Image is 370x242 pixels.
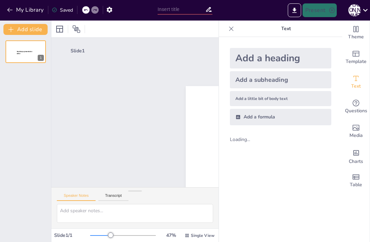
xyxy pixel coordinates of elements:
div: Add images, graphics, shapes or video [342,119,370,144]
span: Table [350,181,362,189]
button: Add slide [3,24,48,35]
span: Theme [348,33,364,41]
div: Change the overall theme [342,21,370,45]
span: Position [72,25,81,33]
div: Add charts and graphs [342,144,370,168]
div: Loading... [230,136,262,143]
div: Layout [54,24,65,35]
button: Present [303,3,337,17]
span: Charts [349,158,363,165]
input: Insert title [158,4,205,14]
p: Text [237,21,335,37]
button: Transcript [98,193,129,201]
div: Add ready made slides [342,45,370,70]
div: Add a subheading [230,71,331,88]
button: [PERSON_NAME] [348,3,361,17]
span: Text [351,82,361,90]
span: Sendsteps presentation editor [17,51,32,54]
div: Add a heading [230,48,331,68]
div: Sendsteps presentation editor1 [5,40,46,63]
div: Add a formula [230,109,331,125]
button: My Library [5,4,47,15]
span: Media [349,132,363,139]
span: Questions [345,107,367,115]
span: Single View [191,233,214,238]
div: Add a little bit of body text [230,91,331,106]
button: Speaker Notes [57,193,96,201]
div: 47 % [163,232,179,239]
div: Slide 1 [71,48,306,54]
div: Saved [52,7,73,13]
div: Add a table [342,168,370,193]
div: Slide 1 / 1 [54,232,90,239]
div: Add text boxes [342,70,370,94]
span: Template [346,58,367,65]
div: [PERSON_NAME] [348,4,361,16]
button: Export to PowerPoint [288,3,301,17]
div: 1 [38,55,44,61]
div: Get real-time input from your audience [342,94,370,119]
